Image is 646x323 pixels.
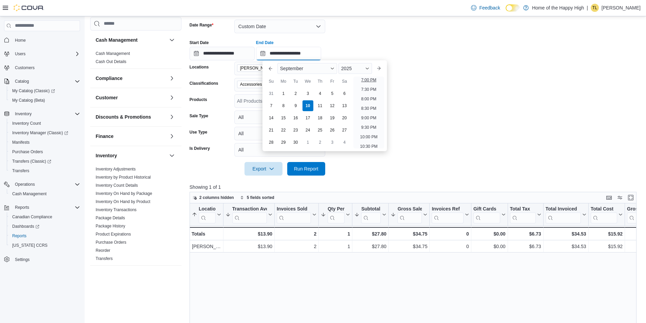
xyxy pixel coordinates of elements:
div: [PERSON_NAME] - Souris Avenue - Fire & Flower [192,242,221,250]
span: Users [12,50,80,58]
span: 2025 [341,66,352,71]
a: My Catalog (Classic) [9,87,58,95]
a: Feedback [468,1,503,15]
span: [PERSON_NAME] - Souris Avenue - Fire & Flower [240,65,293,72]
div: day-24 [302,125,313,136]
span: My Catalog (Classic) [9,87,80,95]
button: Catalog [12,77,32,85]
button: Reports [1,203,83,212]
div: day-8 [278,100,289,111]
div: Su [266,76,277,87]
div: Sa [339,76,350,87]
a: Customers [12,64,37,72]
button: Customer [96,94,167,101]
h3: Finance [96,133,114,140]
div: Total Invoiced [545,206,581,212]
button: My Catalog (Beta) [7,96,83,105]
input: Dark Mode [506,4,520,12]
p: Showing 1 of 1 [190,184,641,190]
button: Purchase Orders [7,147,83,157]
div: Invoices Ref [432,206,463,212]
span: Settings [15,257,30,262]
span: Feedback [479,4,500,11]
button: Compliance [96,75,167,82]
span: 5 fields sorted [247,195,274,200]
div: $13.90 [226,230,272,238]
a: [US_STATE] CCRS [9,241,50,249]
a: Inventory On Hand by Package [96,191,152,196]
div: Total Tax [510,206,535,212]
div: 0 [432,230,469,238]
label: Sale Type [190,113,208,119]
a: Product Expirations [96,232,131,237]
h3: Cash Management [96,37,138,43]
div: day-3 [327,137,338,148]
div: day-9 [290,100,301,111]
button: Keyboard shortcuts [605,194,613,202]
button: Custom Date [234,20,325,33]
a: My Catalog (Classic) [7,86,83,96]
button: Cash Management [96,37,167,43]
span: Reorder [96,248,110,253]
span: Reports [9,232,80,240]
a: Inventory Count [9,119,44,127]
a: Inventory Adjustments [96,167,136,171]
button: Finance [96,133,167,140]
span: Catalog [15,79,29,84]
button: All [234,127,325,140]
div: 2 [277,230,316,238]
button: Compliance [168,74,176,82]
button: Customer [168,94,176,102]
span: Dashboards [12,224,39,229]
span: Settings [12,255,80,263]
div: day-1 [302,137,313,148]
h3: Compliance [96,75,122,82]
span: Inventory Transactions [96,207,137,213]
button: [US_STATE] CCRS [7,241,83,250]
button: Subtotal [354,206,386,223]
input: Press the down key to open a popover containing a calendar. [190,47,255,60]
button: Inventory [12,110,34,118]
button: 5 fields sorted [237,194,277,202]
label: Date Range [190,22,214,28]
span: [US_STATE] CCRS [12,243,47,248]
div: Location [199,206,216,223]
button: Finance [168,132,176,140]
span: Inventory Count [9,119,80,127]
a: Cash Management [96,51,130,56]
div: Gross Sales [397,206,422,212]
div: day-28 [266,137,277,148]
span: Cash Management [12,191,46,197]
span: Accessories [237,81,271,88]
div: day-15 [278,113,289,123]
label: Locations [190,64,209,70]
nav: Complex example [4,33,80,282]
div: day-27 [339,125,350,136]
a: Package Details [96,216,125,220]
button: Cash Management [7,189,83,199]
div: day-14 [266,113,277,123]
li: 7:00 PM [358,76,379,84]
h3: Customer [96,94,118,101]
div: 1 [321,230,350,238]
button: Total Tax [510,206,541,223]
div: Total Invoiced [545,206,581,223]
button: Manifests [7,138,83,147]
span: My Catalog (Classic) [12,88,55,94]
li: 8:30 PM [358,104,379,113]
button: Catalog [1,77,83,86]
span: Manifests [9,138,80,146]
span: Inventory Count [12,121,41,126]
div: Invoices Ref [432,206,463,223]
button: Transfers [7,166,83,176]
span: Operations [12,180,80,188]
div: Mo [278,76,289,87]
div: day-18 [315,113,326,123]
div: day-29 [278,137,289,148]
div: Gift Card Sales [473,206,500,223]
button: Display options [616,194,624,202]
span: Transfers (Classic) [9,157,80,165]
div: Totals [192,230,221,238]
div: day-21 [266,125,277,136]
